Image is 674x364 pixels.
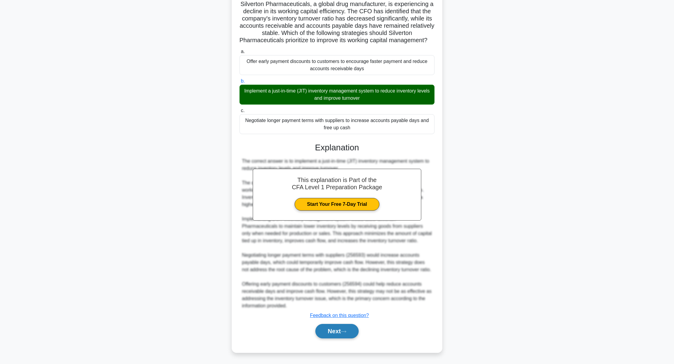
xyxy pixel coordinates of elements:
[241,108,244,113] span: c.
[295,198,379,211] a: Start Your Free 7-Day Trial
[315,324,358,338] button: Next
[240,55,434,75] div: Offer early payment discounts to customers to encourage faster payment and reduce accounts receiv...
[242,158,432,309] div: The correct answer is to implement a just-in-time (JIT) inventory management system to reduce inv...
[240,114,434,134] div: Negotiate longer payment terms with suppliers to increase accounts payable days and free up cash
[241,49,245,54] span: a.
[243,143,431,153] h3: Explanation
[241,78,245,83] span: b.
[310,313,369,318] a: Feedback on this question?
[240,85,434,105] div: Implement a just-in-time (JIT) inventory management system to reduce inventory levels and improve...
[239,0,435,44] h5: Silverton Pharmaceuticals, a global drug manufacturer, is experiencing a decline in its working c...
